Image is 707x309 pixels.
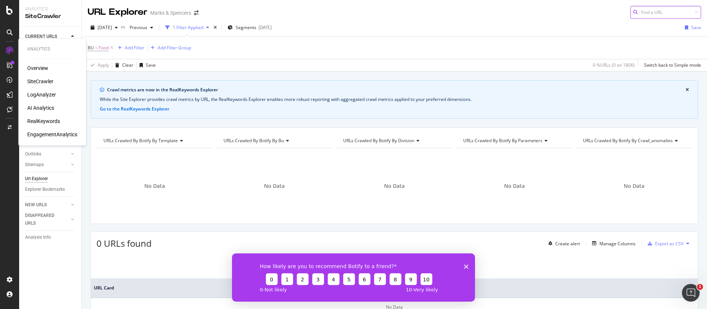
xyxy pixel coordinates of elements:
[27,46,77,52] div: Analytics
[100,96,689,103] div: While the Site Explorer provides crawl metrics by URL, the RealKeywords Explorer enables more rob...
[504,182,525,190] span: No Data
[115,43,144,52] button: Add Filter
[25,233,51,241] div: Analysis Info
[25,186,76,193] a: Explorer Bookmarks
[96,237,152,249] span: 0 URLs found
[232,253,475,302] iframe: Survey from Botify
[224,137,284,144] span: URLs Crawled By Botify By bu
[88,59,109,71] button: Apply
[127,22,156,34] button: Previous
[581,135,686,147] h4: URLs Crawled By Botify By crawl_anomalies
[655,240,683,247] div: Export as CSV
[27,104,54,112] a: AI Analytics
[644,62,701,68] div: Switch back to Simple mode
[148,43,191,52] button: Add Filter Group
[25,161,69,169] a: Sitemaps
[593,62,635,68] div: 0 % URLs ( 0 on 180K )
[25,33,69,41] a: CURRENT URLS
[121,24,127,30] span: vs
[27,117,60,125] a: RealKeywords
[194,10,198,15] div: arrow-right-arrow-left
[173,24,203,31] div: 1 Filter Applied
[264,182,285,190] span: No Data
[25,212,69,227] a: DISAPPEARED URLS
[343,137,414,144] span: URLs Crawled By Botify By division
[25,175,76,183] a: Url Explorer
[27,78,53,85] a: SiteCrawler
[384,182,405,190] span: No Data
[125,45,144,51] div: Add Filter
[236,24,256,31] span: Segments
[25,150,69,158] a: Outlinks
[91,80,698,119] div: info banner
[599,240,636,247] div: Manage Columns
[150,9,191,17] div: Marks & Spencers
[589,239,636,248] button: Manage Columns
[27,131,77,138] a: EngagementAnalytics
[545,238,580,249] button: Create alert
[25,150,41,158] div: Outlinks
[99,43,109,53] span: Food
[25,233,76,241] a: Analysis Info
[122,62,133,68] div: Clear
[222,135,326,147] h4: URLs Crawled By Botify By bu
[98,62,109,68] div: Apply
[100,106,169,112] button: Go to the RealKeywords Explorer
[137,59,156,71] button: Save
[95,45,98,51] span: =
[258,24,272,31] div: [DATE]
[645,238,683,249] button: Export as CSV
[25,161,44,169] div: Sitemaps
[25,33,57,41] div: CURRENT URLS
[94,285,412,291] span: URL Card
[88,22,121,34] button: [DATE]
[162,22,212,34] button: 1 Filter Applied
[682,284,700,302] iframe: Intercom live chat
[144,182,165,190] span: No Data
[463,137,542,144] span: URLs Crawled By Botify By parameters
[127,24,147,31] span: Previous
[103,137,178,144] span: URLs Crawled By Botify By template
[462,135,566,147] h4: URLs Crawled By Botify By parameters
[25,6,75,12] div: Analytics
[630,6,701,19] input: Find a URL
[424,285,680,291] span: BU
[27,64,48,72] a: Overview
[88,6,147,18] div: URL Explorer
[25,212,62,227] div: DISAPPEARED URLS
[25,12,75,21] div: SiteCrawler
[684,85,691,95] button: close banner
[583,137,673,144] span: URLs Crawled By Botify By crawl_anomalies
[225,22,275,34] button: Segments[DATE]
[682,22,701,34] button: Save
[88,45,94,51] span: BU
[102,135,206,147] h4: URLs Crawled By Botify By template
[25,186,65,193] div: Explorer Bookmarks
[107,87,686,93] div: Crawl metrics are now in the RealKeywords Explorer
[98,24,112,31] span: 2025 Oct. 4th
[112,59,133,71] button: Clear
[25,201,69,209] a: NEW URLS
[641,59,701,71] button: Switch back to Simple mode
[27,91,56,98] a: LogAnalyzer
[555,240,580,247] div: Create alert
[691,24,701,31] div: Save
